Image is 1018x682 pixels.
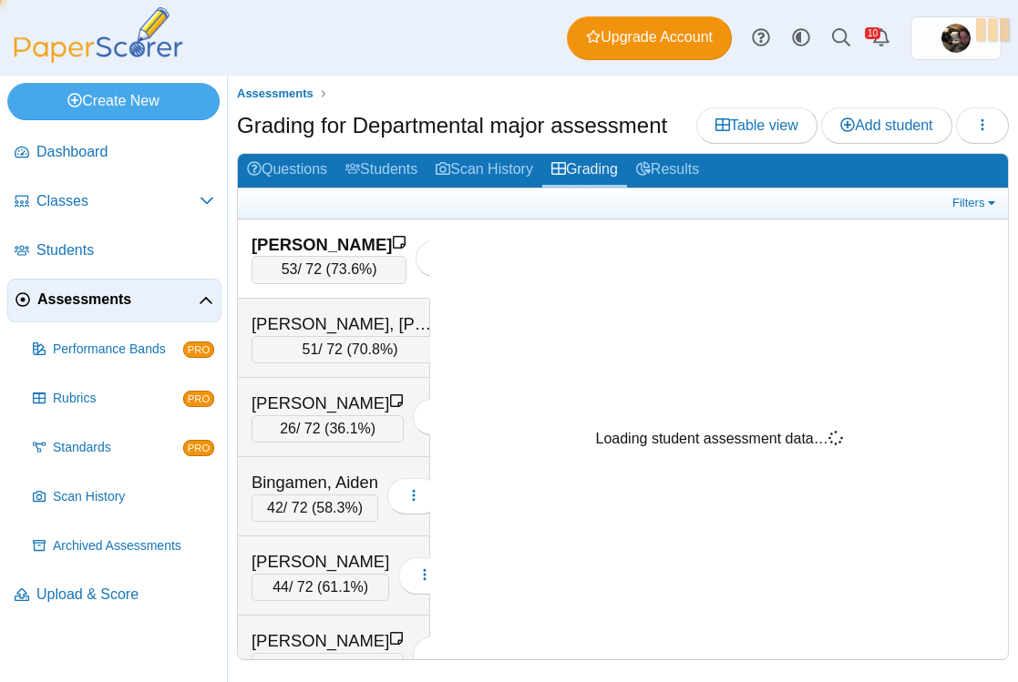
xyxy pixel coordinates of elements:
[336,154,427,188] a: Students
[252,312,434,336] div: [PERSON_NAME], [PERSON_NAME]
[36,240,214,260] span: Students
[7,229,221,273] a: Students
[7,83,220,119] a: Create New
[26,377,221,421] a: Rubrics PRO
[237,87,314,100] span: Assessments
[53,488,214,506] span: Scan History
[329,658,370,674] span: 47.2%
[36,191,200,211] span: Classes
[7,50,190,66] a: PaperScorer
[282,261,298,277] span: 53
[941,24,971,53] img: ps.jo0vLZGqkczVgVaR
[267,500,283,515] span: 42
[316,500,357,515] span: 58.3%
[252,392,389,415] div: [PERSON_NAME]
[595,429,842,449] div: Loading student assessment data…
[26,328,221,372] a: Performance Bands PRO
[252,550,389,574] div: [PERSON_NAME]
[252,471,378,494] div: Bingamen, Aiden
[821,107,951,144] a: Add student
[252,233,392,257] div: [PERSON_NAME]
[183,341,214,358] span: PRO
[7,131,221,175] a: Dashboard
[7,7,190,63] img: PaperScorer
[252,256,406,283] div: / 72 ( )
[627,154,708,188] a: Results
[567,16,732,60] a: Upgrade Account
[183,440,214,456] span: PRO
[37,290,199,310] span: Assessments
[352,341,393,357] span: 70.8%
[272,579,289,595] span: 44
[252,336,448,363] div: / 72 ( )
[53,439,183,457] span: Standards
[53,390,183,408] span: Rubrics
[36,585,214,605] span: Upload & Score
[7,574,221,617] a: Upload & Score
[696,107,817,144] a: Table view
[53,537,214,555] span: Archived Assessments
[238,154,336,188] a: Questions
[26,475,221,519] a: Scan History
[252,574,389,601] div: / 72 ( )
[941,24,971,53] span: Alissa Packer
[237,110,667,141] h1: Grading for Departmental major assessment
[252,653,404,680] div: / 72 ( )
[542,154,627,188] a: Grading
[840,117,932,133] span: Add student
[7,279,221,322] a: Assessments
[329,421,370,436] span: 36.1%
[36,142,214,162] span: Dashboard
[252,629,389,653] div: [PERSON_NAME]
[26,426,221,470] a: Standards PRO
[331,261,372,277] span: 73.6%
[232,83,318,106] a: Assessments
[948,194,1003,212] a: Filters
[910,16,1002,60] a: ps.jo0vLZGqkczVgVaR
[427,154,542,188] a: Scan History
[252,494,378,522] div: / 72 ( )
[715,117,798,133] span: Table view
[280,658,296,674] span: 34
[53,341,183,359] span: Performance Bands
[7,180,221,224] a: Classes
[322,579,363,595] span: 61.1%
[303,341,319,357] span: 51
[252,415,404,443] div: / 72 ( )
[183,391,214,407] span: PRO
[26,524,221,568] a: Archived Assessments
[861,18,901,58] a: Alerts
[280,421,296,436] span: 26
[586,27,713,47] span: Upgrade Account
